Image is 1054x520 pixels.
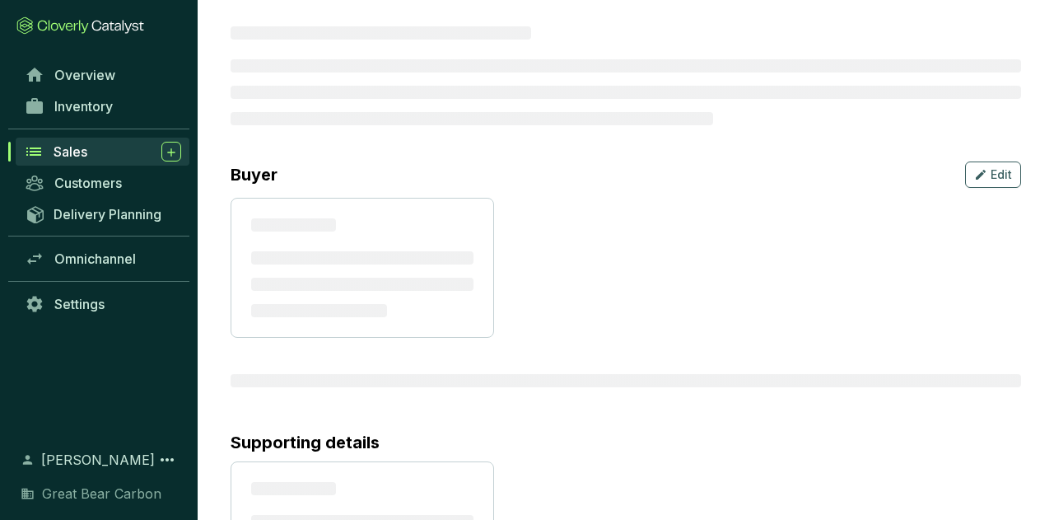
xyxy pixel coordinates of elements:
span: Inventory [54,98,113,115]
a: Omnichannel [16,245,189,273]
h2: Buyer [231,166,277,184]
a: Sales [16,138,189,166]
span: Great Bear Carbon [42,484,161,504]
span: Omnichannel [54,251,136,267]
span: Settings [54,296,105,312]
h2: Supporting details [231,433,1021,452]
span: Delivery Planning [54,206,161,223]
a: Overview [16,61,189,89]
button: Edit [965,162,1021,188]
span: Overview [54,67,115,83]
span: Edit [991,166,1012,183]
span: Sales [54,143,87,160]
a: Customers [16,169,189,197]
span: [PERSON_NAME] [41,450,155,470]
span: Customers [54,175,122,191]
a: Settings [16,290,189,318]
a: Inventory [16,92,189,120]
a: Delivery Planning [16,200,189,227]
